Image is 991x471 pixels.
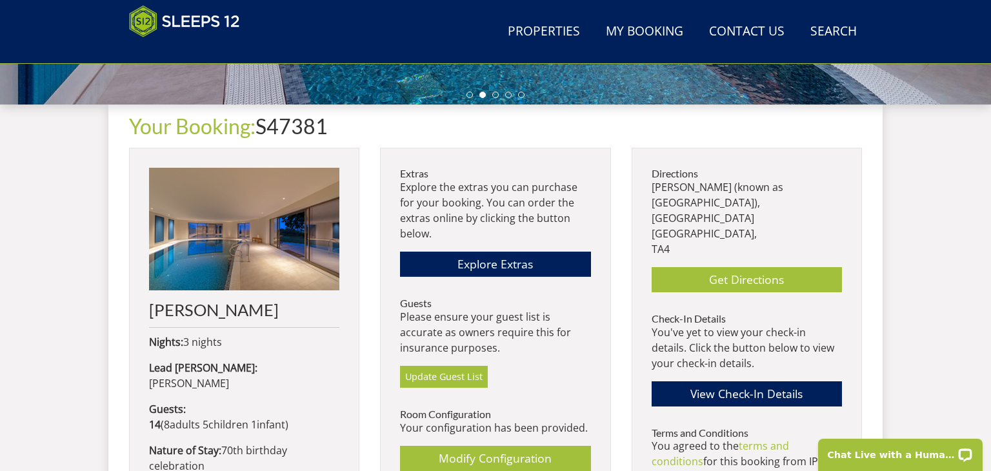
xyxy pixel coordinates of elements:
h3: Directions [652,168,842,179]
h3: Terms and Conditions [652,427,842,439]
p: Please ensure your guest list is accurate as owners require this for insurance purposes. [400,309,590,356]
h3: Room Configuration [400,408,590,420]
a: Explore Extras [400,252,590,277]
span: s [195,417,200,432]
a: Properties [503,17,585,46]
span: adult [164,417,200,432]
p: You've yet to view your check-in details. Click the button below to view your check-in details. [652,325,842,371]
iframe: LiveChat chat widget [810,430,991,471]
h3: Extras [400,168,590,179]
a: Search [805,17,862,46]
h3: Check-In Details [652,313,842,325]
span: 1 [251,417,257,432]
img: Sleeps 12 [129,5,240,37]
p: Your configuration has been provided. [400,420,590,436]
a: terms and conditions [652,439,789,468]
span: ( ) [149,417,288,432]
img: An image of 'Perys Hill' [149,168,339,290]
span: 5 [203,417,208,432]
a: Get Directions [652,267,842,292]
a: My Booking [601,17,688,46]
h3: Guests [400,297,590,309]
span: child [200,417,248,432]
a: Modify Configuration [400,446,590,471]
span: infant [248,417,285,432]
p: Explore the extras you can purchase for your booking. You can order the extras online by clicking... [400,179,590,241]
iframe: Customer reviews powered by Trustpilot [123,45,258,56]
strong: Nature of Stay: [149,443,221,457]
strong: Lead [PERSON_NAME]: [149,361,257,375]
strong: Nights: [149,335,183,349]
a: [PERSON_NAME] [149,168,339,319]
a: Update Guest List [400,366,488,388]
a: Contact Us [704,17,790,46]
span: [PERSON_NAME] [149,376,229,390]
p: [PERSON_NAME] (known as [GEOGRAPHIC_DATA]), [GEOGRAPHIC_DATA] [GEOGRAPHIC_DATA], TA4 [652,179,842,257]
span: ren [232,417,248,432]
a: View Check-In Details [652,381,842,406]
p: 3 nights [149,334,339,350]
a: Your Booking: [129,114,255,139]
span: 8 [164,417,170,432]
strong: Guests: [149,402,186,416]
h2: [PERSON_NAME] [149,301,339,319]
strong: 14 [149,417,161,432]
h1: S47381 [129,115,862,137]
